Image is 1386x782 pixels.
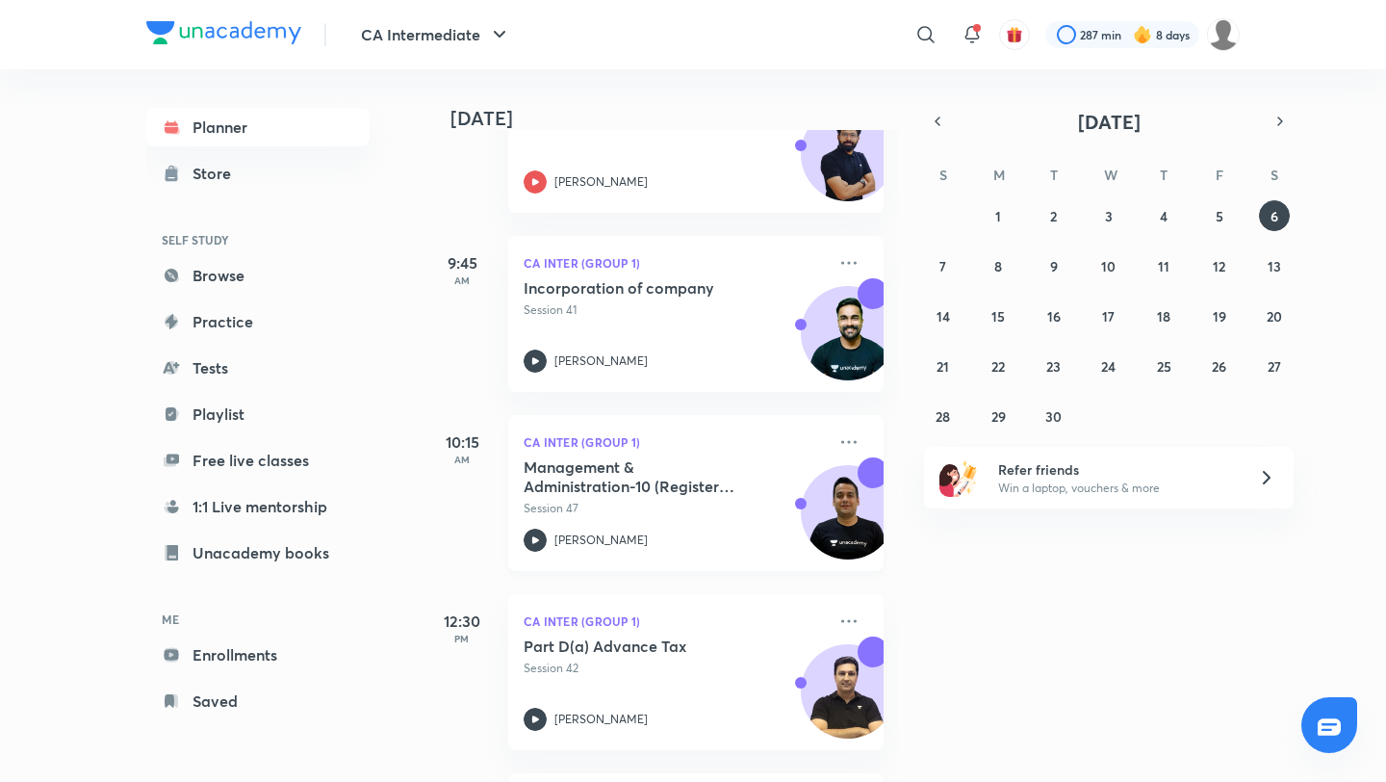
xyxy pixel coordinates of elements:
button: September 6, 2025 [1259,200,1290,231]
p: CA Inter (Group 1) [524,430,826,454]
span: [DATE] [1078,109,1141,135]
p: [PERSON_NAME] [554,532,648,549]
p: Session 42 [524,660,826,677]
img: Avatar [802,297,894,389]
button: September 21, 2025 [928,351,959,381]
a: Company Logo [146,21,301,49]
button: avatar [999,19,1030,50]
button: September 19, 2025 [1204,300,1235,331]
button: September 26, 2025 [1204,351,1235,381]
button: September 28, 2025 [928,401,959,431]
img: Company Logo [146,21,301,44]
p: Session 41 [524,301,826,319]
abbr: September 6, 2025 [1270,207,1278,225]
a: Browse [146,256,370,295]
button: September 30, 2025 [1039,401,1069,431]
a: Practice [146,302,370,341]
abbr: September 3, 2025 [1105,207,1113,225]
img: streak [1133,25,1152,44]
button: September 24, 2025 [1093,351,1124,381]
button: September 11, 2025 [1148,250,1179,281]
button: [DATE] [951,108,1267,135]
button: September 13, 2025 [1259,250,1290,281]
p: [PERSON_NAME] [554,173,648,191]
img: avatar [1006,26,1023,43]
a: Store [146,154,370,193]
abbr: September 13, 2025 [1268,257,1281,275]
img: Avatar [802,655,894,747]
abbr: September 10, 2025 [1101,257,1116,275]
h5: 10:15 [423,430,500,454]
p: CA Inter (Group 1) [524,610,826,633]
button: September 1, 2025 [983,200,1014,231]
button: September 8, 2025 [983,250,1014,281]
p: CA Inter (Group 1) [524,251,826,274]
h6: Refer friends [998,459,1235,480]
p: PM [423,633,500,644]
abbr: September 9, 2025 [1050,257,1058,275]
abbr: Monday [993,166,1005,184]
button: September 25, 2025 [1148,351,1179,381]
button: September 7, 2025 [928,250,959,281]
a: Tests [146,349,370,387]
p: [PERSON_NAME] [554,352,648,370]
button: September 10, 2025 [1093,250,1124,281]
h5: Management & Administration-10 (Registers & Returns Part-1) [524,457,763,496]
p: AM [423,274,500,286]
abbr: September 27, 2025 [1268,357,1281,376]
a: Saved [146,682,370,720]
abbr: Friday [1216,166,1223,184]
button: September 20, 2025 [1259,300,1290,331]
abbr: September 5, 2025 [1216,207,1223,225]
h4: [DATE] [450,107,903,130]
h5: 9:45 [423,251,500,274]
abbr: September 7, 2025 [939,257,946,275]
abbr: September 16, 2025 [1047,307,1061,326]
abbr: September 20, 2025 [1267,307,1282,326]
button: September 4, 2025 [1148,200,1179,231]
button: September 16, 2025 [1039,300,1069,331]
button: September 29, 2025 [983,401,1014,431]
abbr: September 1, 2025 [995,207,1001,225]
abbr: September 12, 2025 [1213,257,1225,275]
abbr: September 28, 2025 [936,407,950,426]
abbr: September 25, 2025 [1157,357,1171,376]
abbr: Sunday [939,166,947,184]
abbr: September 23, 2025 [1046,357,1061,376]
abbr: September 19, 2025 [1213,307,1226,326]
a: Enrollments [146,636,370,674]
abbr: September 8, 2025 [994,257,1002,275]
a: Unacademy books [146,534,370,572]
abbr: Saturday [1270,166,1278,184]
a: Planner [146,108,370,146]
button: September 5, 2025 [1204,200,1235,231]
h6: SELF STUDY [146,223,370,256]
abbr: September 15, 2025 [991,307,1005,326]
abbr: September 29, 2025 [991,407,1006,426]
abbr: September 4, 2025 [1160,207,1168,225]
h5: Part D(a) Advance Tax [524,637,763,656]
button: September 22, 2025 [983,351,1014,381]
button: September 14, 2025 [928,300,959,331]
p: [PERSON_NAME] [554,711,648,728]
h5: Incorporation of company [524,278,763,298]
button: CA Intermediate [349,15,523,54]
abbr: September 18, 2025 [1157,307,1170,326]
abbr: Wednesday [1104,166,1117,184]
abbr: September 30, 2025 [1045,407,1062,426]
abbr: September 11, 2025 [1158,257,1169,275]
abbr: September 22, 2025 [991,357,1005,376]
h6: ME [146,603,370,636]
a: 1:1 Live mentorship [146,487,370,526]
button: September 27, 2025 [1259,351,1290,381]
img: Avatar [802,117,894,210]
abbr: September 21, 2025 [937,357,949,376]
p: Session 47 [524,500,826,517]
abbr: Thursday [1160,166,1168,184]
p: AM [423,454,500,465]
img: Avatar [802,476,894,568]
a: Playlist [146,395,370,433]
abbr: September 2, 2025 [1050,207,1057,225]
abbr: September 26, 2025 [1212,357,1226,376]
button: September 15, 2025 [983,300,1014,331]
